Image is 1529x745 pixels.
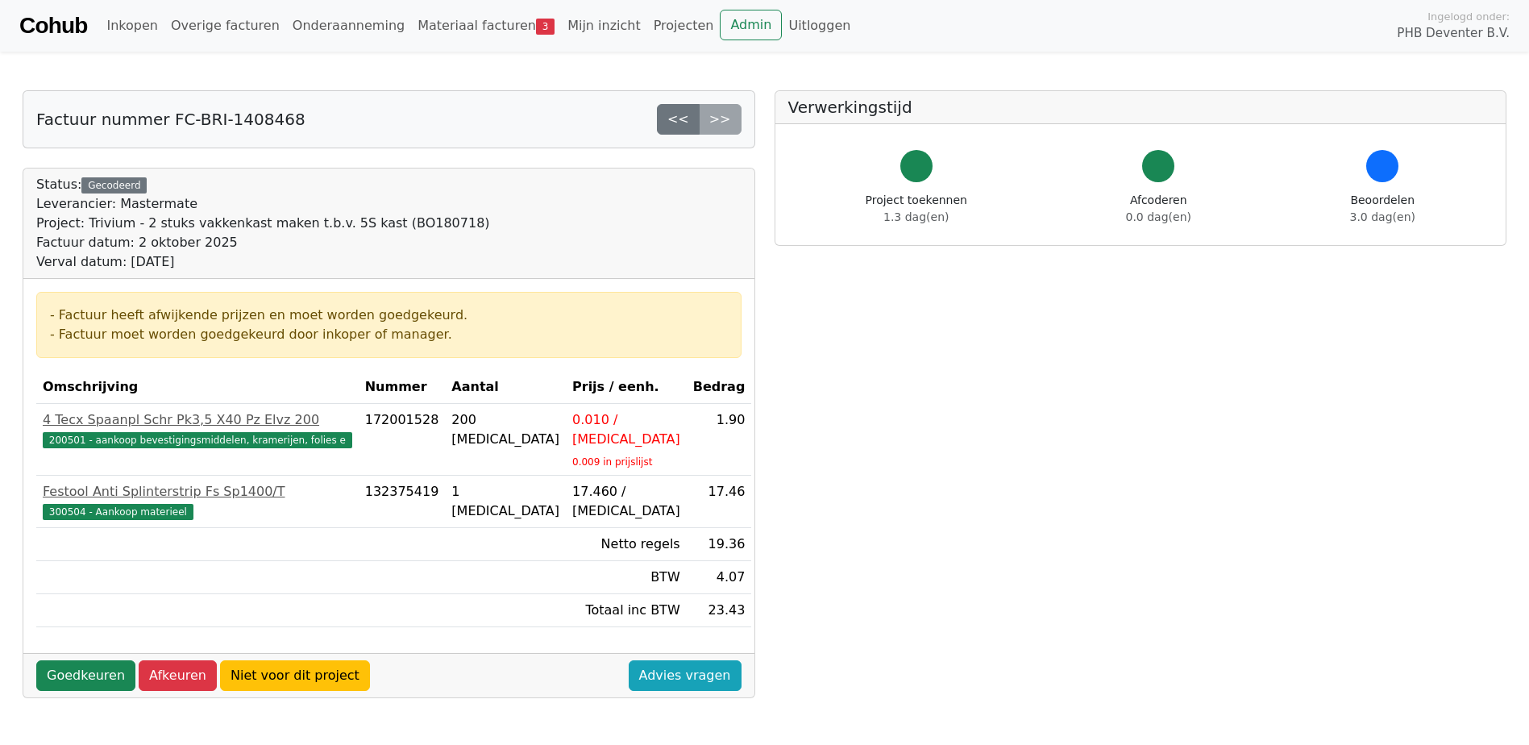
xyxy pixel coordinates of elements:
[572,482,680,521] div: 17.460 / [MEDICAL_DATA]
[100,10,164,42] a: Inkopen
[687,594,752,627] td: 23.43
[81,177,147,194] div: Gecodeerd
[43,410,352,430] div: 4 Tecx Spaanpl Schr Pk3,5 X40 Pz Elvz 200
[782,10,857,42] a: Uitloggen
[1427,9,1510,24] span: Ingelogd onder:
[566,371,687,404] th: Prijs / eenh.
[164,10,286,42] a: Overige facturen
[359,371,446,404] th: Nummer
[572,456,652,468] sub: 0.009 in prijslijst
[451,410,559,449] div: 200 [MEDICAL_DATA]
[561,10,647,42] a: Mijn inzicht
[687,476,752,528] td: 17.46
[50,306,728,325] div: - Factuur heeft afwijkende prijzen en moet worden goedgekeurd.
[36,194,490,214] div: Leverancier: Mastermate
[629,660,742,691] a: Advies vragen
[43,410,352,449] a: 4 Tecx Spaanpl Schr Pk3,5 X40 Pz Elvz 200200501 - aankoop bevestigingsmiddelen, kramerijen, folies e
[883,210,949,223] span: 1.3 dag(en)
[220,660,370,691] a: Niet voor dit project
[788,98,1494,117] h5: Verwerkingstijd
[572,410,680,449] div: 0.010 / [MEDICAL_DATA]
[720,10,782,40] a: Admin
[1126,192,1191,226] div: Afcoderen
[139,660,217,691] a: Afkeuren
[36,175,490,272] div: Status:
[451,482,559,521] div: 1 [MEDICAL_DATA]
[1126,210,1191,223] span: 0.0 dag(en)
[647,10,721,42] a: Projecten
[536,19,555,35] span: 3
[359,404,446,476] td: 172001528
[43,432,352,448] span: 200501 - aankoop bevestigingsmiddelen, kramerijen, folies e
[36,110,305,129] h5: Factuur nummer FC-BRI-1408468
[687,561,752,594] td: 4.07
[1397,24,1510,43] span: PHB Deventer B.V.
[36,371,359,404] th: Omschrijving
[1350,210,1415,223] span: 3.0 dag(en)
[36,660,135,691] a: Goedkeuren
[43,504,193,520] span: 300504 - Aankoop materieel
[566,528,687,561] td: Netto regels
[445,371,566,404] th: Aantal
[566,594,687,627] td: Totaal inc BTW
[43,482,352,502] div: Festool Anti Splinterstrip Fs Sp1400/T
[43,482,352,521] a: Festool Anti Splinterstrip Fs Sp1400/T300504 - Aankoop materieel
[1350,192,1415,226] div: Beoordelen
[359,476,446,528] td: 132375419
[687,528,752,561] td: 19.36
[50,325,728,344] div: - Factuur moet worden goedgekeurd door inkoper of manager.
[36,214,490,233] div: Project: Trivium - 2 stuks vakkenkast maken t.b.v. 5S kast (BO180718)
[286,10,411,42] a: Onderaanneming
[566,561,687,594] td: BTW
[866,192,967,226] div: Project toekennen
[36,233,490,252] div: Factuur datum: 2 oktober 2025
[411,10,561,42] a: Materiaal facturen3
[19,6,87,45] a: Cohub
[687,371,752,404] th: Bedrag
[657,104,700,135] a: <<
[687,404,752,476] td: 1.90
[36,252,490,272] div: Verval datum: [DATE]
